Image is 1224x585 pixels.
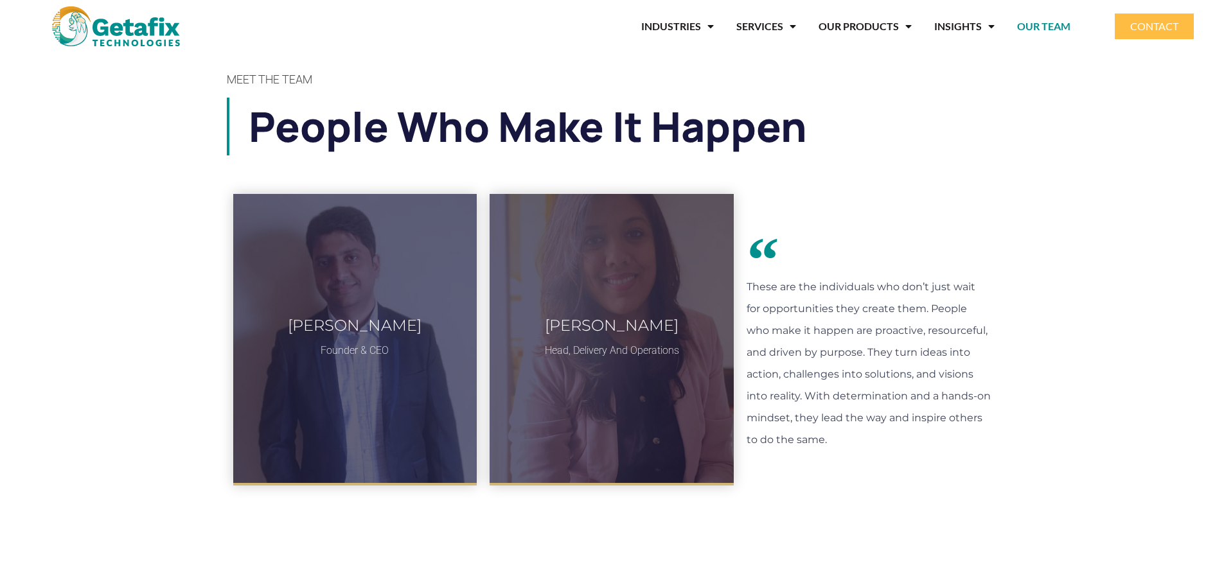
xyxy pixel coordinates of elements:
iframe: chat widget [1134,557,1218,585]
a: OUR PRODUCTS [819,12,912,41]
h1: People who make it happen [249,98,998,155]
p: These are the individuals who don’t just wait for opportunities they create them. People who make... [747,276,991,451]
span: CONTACT [1130,21,1178,31]
h4: MEET THE TEAM [227,73,998,85]
nav: Menu [239,12,1070,41]
a: SERVICES [736,12,796,41]
iframe: chat widget [1065,500,1218,567]
img: web and mobile application development company [52,6,180,46]
a: CONTACT [1115,13,1194,39]
a: OUR TEAM [1017,12,1070,41]
a: INDUSTRIES [641,12,714,41]
a: INSIGHTS [934,12,995,41]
